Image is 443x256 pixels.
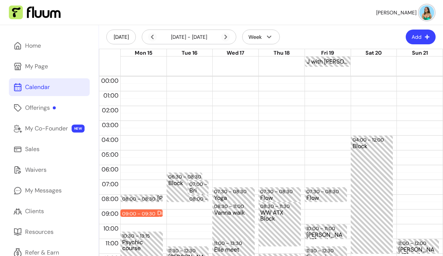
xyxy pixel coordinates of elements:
span: 10:00 [102,225,120,232]
div: 11:30 – 12:30 [306,247,336,254]
div: 10:00 – 11:00[PERSON_NAME] and [PERSON_NAME] | Intuitive [PERSON_NAME] [305,224,347,239]
div: Offerings [25,103,56,112]
div: 06:30 – 08:30 [168,173,203,180]
div: Flow [260,195,299,201]
div: 10:00 – 11:00 [306,225,337,232]
div: 08:00 – 08:30 [122,195,157,202]
div: 08:30 – 11:00 [214,203,246,210]
div: Home [25,41,41,50]
span: Tue 16 [182,50,198,56]
span: Wed 17 [227,50,244,56]
div: 07:30 – 08:30 [260,188,295,195]
div: [PERSON_NAME] and [PERSON_NAME] | Intuitive [PERSON_NAME] [398,247,437,253]
div: 08:30 – 11:30 [260,203,292,210]
div: Clients [25,207,44,216]
div: My Messages [25,186,62,195]
span: Thu 18 [274,50,290,56]
div: J with Joe [307,57,348,66]
span: 06:00 [100,165,120,173]
a: My Messages [9,182,90,199]
button: Week [242,30,280,44]
div: 04:00 – 12:00 [353,136,386,143]
div: WW ATX Block [260,210,299,246]
button: Sun 21 [412,49,428,57]
div: Calendar [25,83,50,92]
span: 07:00 [100,180,120,188]
button: Sat 20 [365,49,382,57]
div: 08:00 – 08:10 [188,195,209,202]
a: Waivers [9,161,90,179]
button: Fri 19 [321,49,334,57]
div: 08:00 – 08:10 [189,195,223,202]
div: 08:30 – 11:00Vanna walk [212,202,255,239]
button: avatar[PERSON_NAME] [376,5,434,20]
button: Thu 18 [274,49,290,57]
div: My Co-Founder [25,124,68,133]
div: 07:30 – 08:30 [214,188,248,195]
span: 01:00 [102,92,120,99]
div: 09:00 – 09:30Discovery Call [120,209,163,217]
img: avatar [419,5,434,20]
span: NEW [72,124,85,133]
span: 05:00 [100,151,120,158]
div: 06:30 – 08:30Block [166,173,203,202]
div: [PERSON_NAME] call [157,195,196,201]
span: Sun 21 [412,50,428,56]
div: Sales [25,145,40,154]
button: Wed 17 [227,49,244,57]
div: 04:00 – 12:00Block [351,136,393,254]
a: Resources [9,223,90,241]
a: My Co-Founder NEW [9,120,90,137]
span: Mon 15 [135,50,152,56]
a: Sales [9,140,90,158]
button: Tue 16 [182,49,198,57]
button: [DATE] [106,30,136,44]
div: 07:30 – 08:30 [306,188,341,195]
a: My Page [9,58,90,75]
div: Bri session [189,188,207,194]
div: Resources [25,228,54,236]
div: 07:30 – 08:30Flow [258,187,301,202]
button: Add [406,30,436,44]
div: Vanna walk [214,210,253,238]
div: 07:00 – 08:00Bri session [188,180,209,195]
span: 11:00 [104,239,120,247]
button: Mon 15 [135,49,152,57]
div: 11:30 – 12:30 [168,247,198,254]
div: 11:00 – 12:00 [398,240,428,247]
div: Block [168,180,201,201]
span: [PERSON_NAME] [376,9,416,16]
div: [DATE] - [DATE] [148,33,230,41]
div: 08:00 – 08:30[PERSON_NAME] call [120,195,163,202]
div: Yoga [214,195,253,201]
img: Fluum Logo [9,6,61,20]
span: 04:00 [100,136,120,144]
span: Sat 20 [365,50,382,56]
div: 09:00 – 09:30 [122,210,157,217]
span: 08:00 [100,195,120,203]
div: 07:30 – 08:30Flow [305,187,347,202]
a: Calendar [9,78,90,96]
a: Home [9,37,90,55]
span: 02:00 [100,106,120,114]
div: 08:30 – 11:30WW ATX Block [258,202,301,246]
a: Offerings [9,99,90,117]
div: Waivers [25,165,47,174]
a: Clients [9,202,90,220]
div: Discovery Call [157,210,196,216]
div: 07:00 – 08:00 [189,181,224,188]
div: My Page [25,62,48,71]
span: 09:00 [100,210,120,218]
span: Fri 19 [321,50,334,56]
span: 00:00 [99,77,120,85]
span: 03:00 [100,121,120,129]
div: 10:30 – 13:15 [122,232,152,239]
div: 07:30 – 08:30Yoga [212,187,255,202]
div: [PERSON_NAME] and [PERSON_NAME] | Intuitive [PERSON_NAME] [306,232,345,238]
div: 11:00 – 13:30 [214,240,244,247]
div: 11:00 – 12:00[PERSON_NAME] and [PERSON_NAME] | Intuitive [PERSON_NAME] [396,239,439,254]
div: Flow [306,195,345,201]
div: Block [353,143,391,253]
